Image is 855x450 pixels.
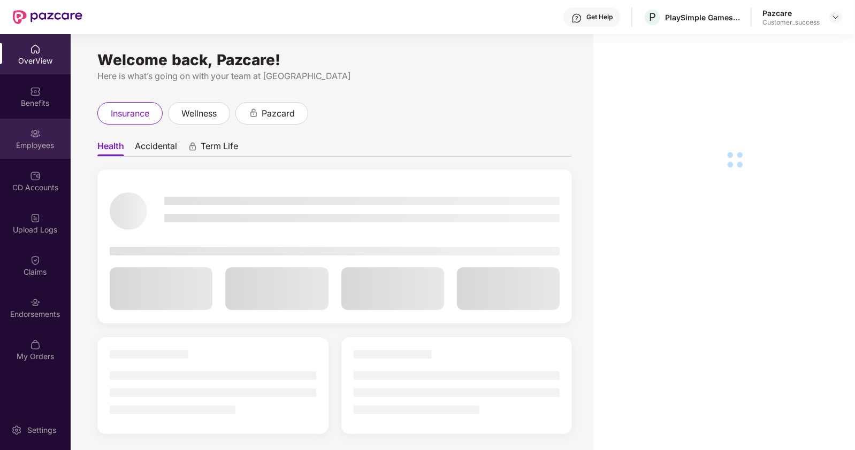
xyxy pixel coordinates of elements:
span: insurance [111,107,149,120]
div: animation [249,108,258,118]
span: Term Life [201,141,238,156]
div: Customer_success [762,18,820,27]
img: svg+xml;base64,PHN2ZyBpZD0iQmVuZWZpdHMiIHhtbG5zPSJodHRwOi8vd3d3LnczLm9yZy8yMDAwL3N2ZyIgd2lkdGg9Ij... [30,86,41,97]
div: Get Help [586,13,613,21]
div: Pazcare [762,8,820,18]
img: New Pazcare Logo [13,10,82,24]
div: Here is what’s going on with your team at [GEOGRAPHIC_DATA] [97,69,572,83]
img: svg+xml;base64,PHN2ZyBpZD0iRW1wbG95ZWVzIiB4bWxucz0iaHR0cDovL3d3dy53My5vcmcvMjAwMC9zdmciIHdpZHRoPS... [30,128,41,139]
div: PlaySimple Games Private Limited [665,12,740,22]
img: svg+xml;base64,PHN2ZyBpZD0iTXlfT3JkZXJzIiBkYXRhLW5hbWU9Ik15IE9yZGVycyIgeG1sbnM9Imh0dHA6Ly93d3cudz... [30,339,41,350]
img: svg+xml;base64,PHN2ZyBpZD0iSG9tZSIgeG1sbnM9Imh0dHA6Ly93d3cudzMub3JnLzIwMDAvc3ZnIiB3aWR0aD0iMjAiIG... [30,44,41,55]
div: animation [188,142,197,151]
img: svg+xml;base64,PHN2ZyBpZD0iVXBsb2FkX0xvZ3MiIGRhdGEtbmFtZT0iVXBsb2FkIExvZ3MiIHhtbG5zPSJodHRwOi8vd3... [30,213,41,223]
img: svg+xml;base64,PHN2ZyBpZD0iQ2xhaW0iIHhtbG5zPSJodHRwOi8vd3d3LnczLm9yZy8yMDAwL3N2ZyIgd2lkdGg9IjIwIi... [30,255,41,266]
span: pazcard [262,107,295,120]
img: svg+xml;base64,PHN2ZyBpZD0iSGVscC0zMngzMiIgeG1sbnM9Imh0dHA6Ly93d3cudzMub3JnLzIwMDAvc3ZnIiB3aWR0aD... [571,13,582,24]
span: wellness [181,107,217,120]
img: svg+xml;base64,PHN2ZyBpZD0iRHJvcGRvd24tMzJ4MzIiIHhtbG5zPSJodHRwOi8vd3d3LnczLm9yZy8yMDAwL3N2ZyIgd2... [831,13,840,21]
img: svg+xml;base64,PHN2ZyBpZD0iRW5kb3JzZW1lbnRzIiB4bWxucz0iaHR0cDovL3d3dy53My5vcmcvMjAwMC9zdmciIHdpZH... [30,297,41,308]
div: Welcome back, Pazcare! [97,56,572,64]
span: P [649,11,656,24]
span: Health [97,141,124,156]
img: svg+xml;base64,PHN2ZyBpZD0iQ0RfQWNjb3VudHMiIGRhdGEtbmFtZT0iQ0QgQWNjb3VudHMiIHhtbG5zPSJodHRwOi8vd3... [30,170,41,181]
div: Settings [24,425,59,436]
img: svg+xml;base64,PHN2ZyBpZD0iU2V0dGluZy0yMHgyMCIgeG1sbnM9Imh0dHA6Ly93d3cudzMub3JnLzIwMDAvc3ZnIiB3aW... [11,425,22,436]
span: Accidental [135,141,177,156]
